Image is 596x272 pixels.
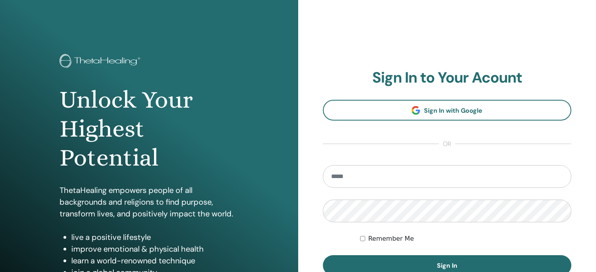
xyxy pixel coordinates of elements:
[71,231,239,243] li: live a positive lifestyle
[71,243,239,255] li: improve emotional & physical health
[437,261,457,270] span: Sign In
[368,234,414,243] label: Remember Me
[439,139,455,149] span: or
[60,85,239,173] h1: Unlock Your Highest Potential
[60,184,239,220] p: ThetaHealing empowers people of all backgrounds and religions to find purpose, transform lives, a...
[424,106,482,115] span: Sign In with Google
[360,234,571,243] div: Keep me authenticated indefinitely or until I manually logout
[323,69,572,87] h2: Sign In to Your Acount
[323,100,572,121] a: Sign In with Google
[71,255,239,267] li: learn a world-renowned technique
